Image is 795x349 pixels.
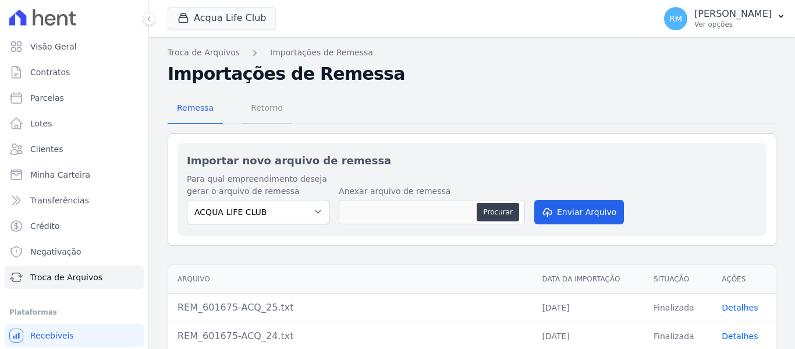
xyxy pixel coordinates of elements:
[170,96,221,119] span: Remessa
[533,293,644,322] td: [DATE]
[168,7,276,29] button: Acqua Life Club
[30,92,64,104] span: Parcelas
[168,47,240,59] a: Troca de Arquivos
[5,266,144,289] a: Troca de Arquivos
[722,332,758,341] a: Detalhes
[168,94,223,124] a: Remessa
[5,324,144,347] a: Recebíveis
[168,94,292,124] nav: Tab selector
[30,220,60,232] span: Crédito
[30,169,90,181] span: Minha Carteira
[694,8,772,20] p: [PERSON_NAME]
[5,189,144,212] a: Transferências
[477,203,519,221] button: Procurar
[533,265,644,294] th: Data da Importação
[244,96,290,119] span: Retorno
[5,86,144,110] a: Parcelas
[30,143,63,155] span: Clientes
[339,185,525,198] label: Anexar arquivo de remessa
[669,15,682,23] span: RM
[30,118,52,129] span: Lotes
[644,265,712,294] th: Situação
[270,47,373,59] a: Importações de Remessa
[722,303,758,312] a: Detalhes
[5,112,144,135] a: Lotes
[5,163,144,186] a: Minha Carteira
[187,173,329,198] label: Para qual empreendimento deseja gerar o arquivo de remessa
[242,94,292,124] a: Retorno
[168,47,776,59] nav: Breadcrumb
[30,330,74,341] span: Recebíveis
[655,2,795,35] button: RM [PERSON_NAME] Ver opções
[5,138,144,161] a: Clientes
[5,35,144,58] a: Visão Geral
[694,20,772,29] p: Ver opções
[534,200,624,224] button: Enviar Arquivo
[168,64,776,84] h2: Importações de Remessa
[712,265,776,294] th: Ações
[5,61,144,84] a: Contratos
[30,66,70,78] span: Contratos
[178,301,523,315] div: REM_601675-ACQ_25.txt
[9,305,139,319] div: Plataformas
[30,246,81,258] span: Negativação
[30,41,77,52] span: Visão Geral
[168,265,533,294] th: Arquivo
[30,195,89,206] span: Transferências
[5,240,144,263] a: Negativação
[178,329,523,343] div: REM_601675-ACQ_24.txt
[644,293,712,322] td: Finalizada
[187,153,757,168] h2: Importar novo arquivo de remessa
[5,214,144,238] a: Crédito
[30,272,102,283] span: Troca de Arquivos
